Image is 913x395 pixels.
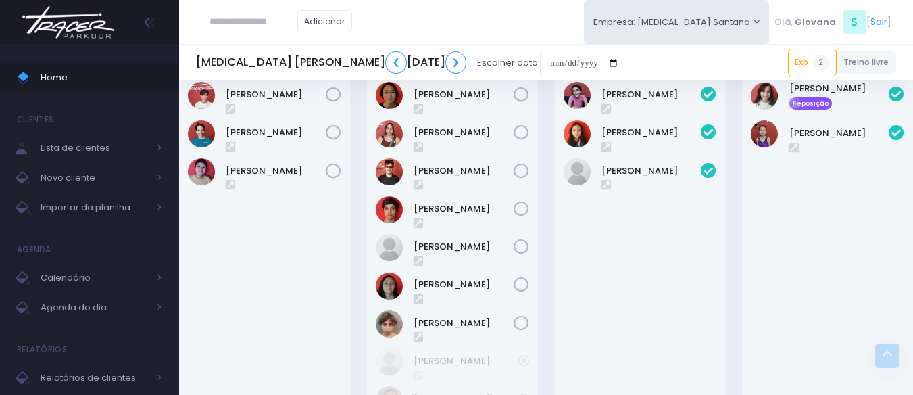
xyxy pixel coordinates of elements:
[414,354,518,368] a: [PERSON_NAME]
[17,106,53,133] h4: Clientes
[751,120,778,147] img: Íris Possam Matsuhashi
[376,273,403,300] img: Milena Uehara
[843,10,866,34] span: S
[789,97,833,110] span: Reposição
[837,51,897,74] a: Treino livre
[789,82,889,95] a: [PERSON_NAME]
[41,199,149,216] span: Importar da planilha
[870,15,887,29] a: Sair
[297,10,353,32] a: Adicionar
[414,278,514,292] a: [PERSON_NAME]
[41,369,149,387] span: Relatórios de clientes
[414,126,514,139] a: [PERSON_NAME]
[196,47,628,78] div: Escolher data:
[414,88,514,101] a: [PERSON_NAME]
[226,164,326,178] a: [PERSON_NAME]
[414,164,514,178] a: [PERSON_NAME]
[414,317,514,330] a: [PERSON_NAME]
[445,51,467,74] a: ❯
[41,69,162,87] span: Home
[41,139,149,157] span: Lista de clientes
[376,158,403,185] img: Henrique Sbarai dos Santos
[601,164,701,178] a: [PERSON_NAME]
[376,120,403,147] img: Flávia Cristina Moreira Nadur
[564,158,591,185] img: Sophia Quental Tovani
[188,120,215,147] img: Leonardo Marques Collicchio
[41,269,149,287] span: Calendário
[414,202,514,216] a: [PERSON_NAME]
[751,83,778,110] img: Maria Alice Bezerra
[788,49,837,76] a: Exp2
[601,126,701,139] a: [PERSON_NAME]
[41,299,149,317] span: Agenda do dia
[564,82,591,109] img: Giovanna Campion Landi Visconti
[226,88,326,101] a: [PERSON_NAME]
[789,126,889,140] a: [PERSON_NAME]
[414,240,514,254] a: [PERSON_NAME]
[795,16,836,29] span: Giovana
[376,234,403,261] img: Leonardo Dias
[385,51,407,74] a: ❮
[774,16,793,29] span: Olá,
[41,169,149,187] span: Novo cliente
[226,126,326,139] a: [PERSON_NAME]
[769,7,896,37] div: [ ]
[376,310,403,338] img: Tomás Toletti Martinelli
[601,88,701,101] a: [PERSON_NAME]
[813,55,829,71] span: 2
[17,336,67,363] h4: Relatórios
[376,82,403,109] img: Felipe Jun Sasahara
[564,120,591,147] img: Melissa Tiemi Komatsu
[188,158,215,185] img: Rodrigo Melgarejo
[17,236,51,263] h4: Agenda
[188,82,215,109] img: Henrique Barros Vaz
[376,348,403,375] img: João Yuuki Shimbori Lopes
[376,196,403,223] img: João Mena Barreto Siqueira Abrão
[196,51,466,74] h5: [MEDICAL_DATA] [PERSON_NAME] [DATE]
